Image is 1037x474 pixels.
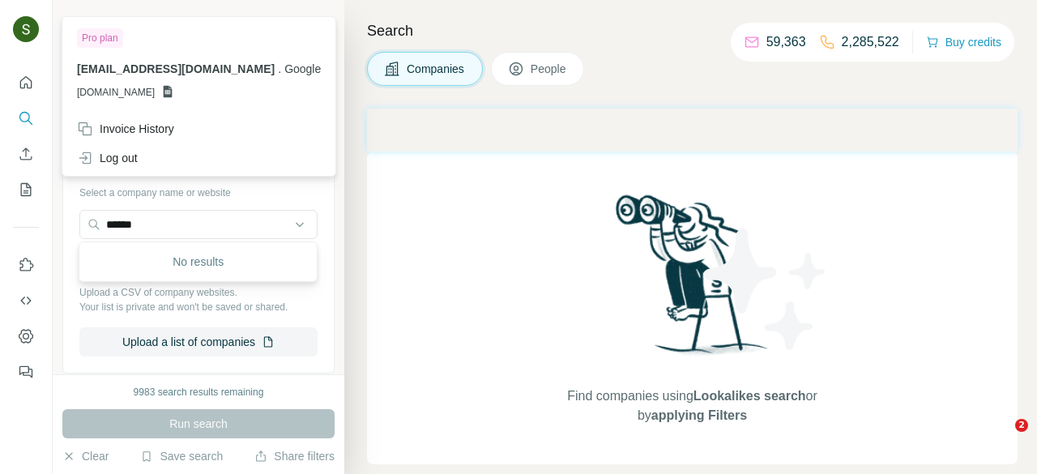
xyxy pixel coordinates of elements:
button: Share filters [254,448,335,464]
span: Lookalikes search [693,389,806,403]
div: No results [83,246,314,278]
img: Avatar [13,16,39,42]
span: [DOMAIN_NAME] [77,85,155,100]
span: People [531,61,568,77]
p: 59,363 [766,32,806,52]
h4: Search [367,19,1018,42]
img: Surfe Illustration - Woman searching with binoculars [608,190,777,371]
p: Upload a CSV of company websites. [79,285,318,300]
div: Log out [77,150,138,166]
div: Invoice History [77,121,174,137]
button: Buy credits [926,31,1001,53]
p: 2,285,522 [842,32,899,52]
button: Use Surfe on LinkedIn [13,250,39,280]
span: . [278,62,281,75]
button: Save search [140,448,223,464]
div: Pro plan [77,28,123,48]
button: Search [13,104,39,133]
div: New search [62,15,113,29]
span: 2 [1015,419,1028,432]
button: Upload a list of companies [79,327,318,357]
span: [EMAIL_ADDRESS][DOMAIN_NAME] [77,62,275,75]
p: Your list is private and won't be saved or shared. [79,300,318,314]
span: Find companies using or by [562,386,821,425]
span: Companies [407,61,466,77]
div: Select a company name or website [79,179,318,200]
button: My lists [13,175,39,204]
span: Google [284,62,321,75]
img: Surfe Illustration - Stars [693,216,839,362]
button: Feedback [13,357,39,386]
button: Hide [282,10,344,34]
span: applying Filters [651,408,747,422]
button: Dashboard [13,322,39,351]
div: 9983 search results remaining [134,385,264,399]
button: Clear [62,448,109,464]
button: Use Surfe API [13,286,39,315]
button: Quick start [13,68,39,97]
iframe: Intercom live chat [982,419,1021,458]
button: Enrich CSV [13,139,39,169]
iframe: Banner [367,109,1018,152]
